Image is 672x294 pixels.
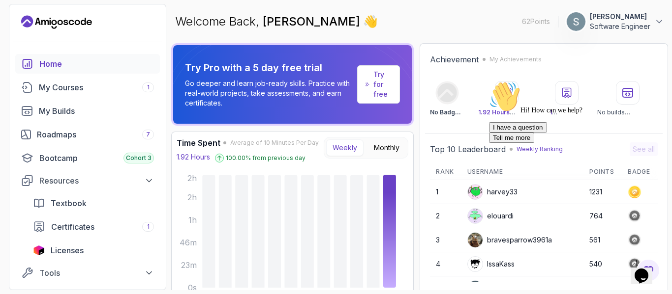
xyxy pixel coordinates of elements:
[522,17,550,27] p: 62 Points
[39,152,154,164] div: Bootcamp
[478,108,536,116] p: Watched
[37,129,154,140] div: Roadmaps
[590,12,650,22] p: [PERSON_NAME]
[468,209,483,223] img: default monster avatar
[51,197,87,209] span: Textbook
[468,257,483,271] img: user profile image
[39,105,154,117] div: My Builds
[567,12,585,31] img: user profile image
[590,22,650,31] p: Software Engineer
[126,154,152,162] span: Cohort 3
[226,154,305,162] p: 100.00 % from previous day
[631,255,662,284] iframe: chat widget
[27,193,160,213] a: textbook
[39,81,154,93] div: My Courses
[185,61,353,75] p: Try Pro with a 5 day free trial
[27,217,160,237] a: certificates
[430,108,464,116] p: No Badge :(
[4,4,181,66] div: 👋Hi! How can we help?I have a questionTell me more
[373,70,392,99] a: Try for free
[187,173,197,183] tspan: 2h
[51,221,94,233] span: Certificates
[187,192,197,202] tspan: 2h
[15,101,160,121] a: builds
[430,53,479,65] h2: Achievement
[467,232,552,248] div: bravesparrow3961a
[15,172,160,189] button: Resources
[4,55,49,66] button: Tell me more
[489,55,542,63] p: My Achievements
[467,184,518,200] div: harvey33
[147,83,150,91] span: 1
[188,215,197,225] tspan: 1h
[33,245,45,255] img: jetbrains icon
[430,228,461,252] td: 3
[461,164,583,180] th: Username
[4,45,62,55] button: I have a question
[15,125,160,144] a: roadmaps
[467,208,514,224] div: elouardi
[566,12,664,31] button: user profile image[PERSON_NAME]Software Engineer
[51,244,84,256] span: Licenses
[39,175,154,187] div: Resources
[326,139,364,156] button: Weekly
[230,139,319,147] span: Average of 10 Minutes Per Day
[181,260,197,270] tspan: 23m
[430,164,461,180] th: Rank
[583,252,622,276] td: 540
[468,185,483,199] img: default monster avatar
[175,14,378,29] p: Welcome Back,
[15,54,160,74] a: home
[361,11,381,32] span: 👋
[180,238,197,247] tspan: 46m
[357,65,400,104] a: Try for free
[467,256,515,272] div: IssaKass
[430,143,506,155] h2: Top 10 Leaderboard
[4,4,35,35] img: :wave:
[27,241,160,260] a: licenses
[430,252,461,276] td: 4
[15,78,160,97] a: courses
[146,131,150,138] span: 7
[147,223,150,231] span: 1
[15,264,160,282] button: Tools
[188,283,197,293] tspan: 0s
[4,29,97,37] span: Hi! How can we help?
[21,14,92,30] a: Landing page
[177,137,220,149] h3: Time Spent
[185,79,353,108] p: Go deeper and learn job-ready skills. Practice with real-world projects, take assessments, and ea...
[39,58,154,70] div: Home
[430,180,461,204] td: 1
[367,139,406,156] button: Monthly
[478,108,515,116] span: 1.92 Hours
[430,204,461,228] td: 2
[177,152,210,162] p: 1.92 Hours
[39,267,154,279] div: Tools
[485,77,662,250] iframe: chat widget
[15,148,160,168] a: bootcamp
[263,14,363,28] span: [PERSON_NAME]
[468,233,483,247] img: user profile image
